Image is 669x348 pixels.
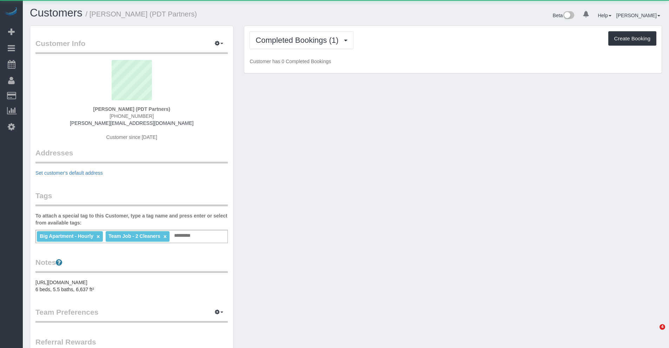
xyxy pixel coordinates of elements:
legend: Notes [35,257,228,273]
span: 4 [660,324,665,330]
a: [PERSON_NAME] [616,13,660,18]
strong: [PERSON_NAME] (PDT Partners) [93,106,170,112]
button: Completed Bookings (1) [250,31,353,49]
a: [PERSON_NAME][EMAIL_ADDRESS][DOMAIN_NAME] [70,120,193,126]
a: × [97,234,100,240]
small: / [PERSON_NAME] (PDT Partners) [86,10,197,18]
legend: Team Preferences [35,307,228,323]
a: × [164,234,167,240]
pre: [URL][DOMAIN_NAME] 6 beds, 5.5 baths, 6,637 ft² [35,279,228,293]
span: Completed Bookings (1) [256,36,342,45]
p: Customer has 0 Completed Bookings [250,58,656,65]
a: Help [598,13,611,18]
img: New interface [563,11,574,20]
button: Create Booking [608,31,656,46]
span: Team Job - 2 Cleaners [108,233,160,239]
legend: Customer Info [35,38,228,54]
label: To attach a special tag to this Customer, type a tag name and press enter or select from availabl... [35,212,228,226]
a: Set customer's default address [35,170,103,176]
span: Customer since [DATE] [106,134,157,140]
span: [PHONE_NUMBER] [110,113,154,119]
legend: Tags [35,190,228,206]
a: Beta [553,13,575,18]
iframe: Intercom live chat [645,324,662,341]
img: Automaid Logo [4,7,18,17]
span: Big Apartment - Hourly [40,233,93,239]
a: Customers [30,7,82,19]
